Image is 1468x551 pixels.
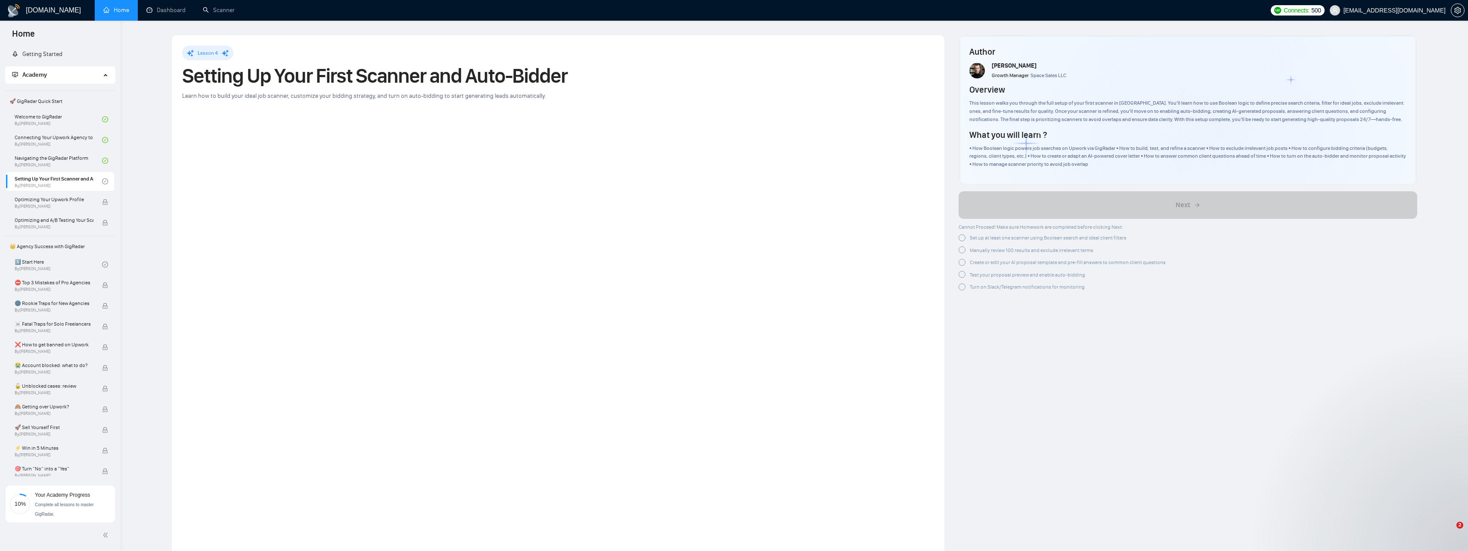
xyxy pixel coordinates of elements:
[969,129,1047,141] h4: What you will learn ?
[198,50,218,56] span: Lesson 4
[102,116,108,122] span: check-circle
[22,71,47,78] span: Academy
[102,303,108,309] span: lock
[182,92,546,100] span: Learn how to build your ideal job scanner, customize your bidding strategy, and turn on auto-bidd...
[35,502,94,517] span: Complete all lessons to master GigRadar.
[1456,522,1463,529] span: 2
[102,344,108,350] span: lock
[15,278,93,287] span: ⛔ Top 3 Mistakes of Pro Agencies
[1274,7,1281,14] img: upwork-logo.png
[182,66,934,85] h1: Setting Up Your First Scanner and Auto-Bidder
[1284,6,1310,15] span: Connects:
[102,531,111,539] span: double-left
[1439,522,1459,542] iframe: Intercom live chat
[15,444,93,452] span: ⚡ Win in 5 Minutes
[102,427,108,433] span: lock
[102,261,108,268] span: check-circle
[102,324,108,330] span: lock
[15,151,102,170] a: Navigating the GigRadar PlatformBy[PERSON_NAME]
[102,365,108,371] span: lock
[5,28,42,46] span: Home
[15,131,102,149] a: Connecting Your Upwork Agency to GigRadarBy[PERSON_NAME]
[970,259,1166,265] span: Create or edit your AI proposal template and pre-fill answers to common client questions
[15,411,93,416] span: By [PERSON_NAME]
[15,255,102,274] a: 1️⃣ Start HereBy[PERSON_NAME]
[15,320,93,328] span: ☠️ Fatal Traps for Solo Freelancers
[970,247,1093,253] span: Manually review 100 results and exclude irrelevant terms
[1451,7,1464,14] span: setting
[15,402,93,411] span: 🙈 Getting over Upwork?
[1311,6,1321,15] span: 500
[15,370,93,375] span: By [PERSON_NAME]
[203,6,235,14] a: searchScanner
[102,137,108,143] span: check-circle
[102,178,108,184] span: check-circle
[15,308,93,313] span: By [PERSON_NAME]
[102,406,108,412] span: lock
[12,50,62,58] a: rocketGetting Started
[959,191,1417,219] button: Next
[15,423,93,432] span: 🚀 Sell Yourself First
[1030,72,1066,78] span: Space Sales LLC
[102,158,108,164] span: check-circle
[970,272,1085,278] span: Test your proposal preview and enable auto-bidding
[992,72,1029,78] span: Growth Manager
[970,284,1085,290] span: Turn on Slack/Telegram notifications for monitoring
[102,448,108,454] span: lock
[959,224,1123,230] span: Cannot Proceed! Make sure Homework are completed before clicking Next:
[103,6,129,14] a: homeHome
[102,220,108,226] span: lock
[15,390,93,395] span: By [PERSON_NAME]
[970,235,1127,241] span: Set up at least one scanner using Boolean search and ideal client filters
[102,468,108,474] span: lock
[7,4,21,18] img: logo
[15,172,102,191] a: Setting Up Your First Scanner and Auto-BidderBy[PERSON_NAME]
[15,349,93,354] span: By [PERSON_NAME]
[15,464,93,473] span: 🎯 Turn “No” into a “Yes”
[6,93,114,110] span: 🚀 GigRadar Quick Start
[6,238,114,255] span: 👑 Agency Success with GigRadar
[15,195,93,204] span: Optimizing Your Upwork Profile
[12,71,47,78] span: Academy
[5,46,115,63] li: Getting Started
[15,204,93,209] span: By [PERSON_NAME]
[1176,200,1190,210] span: Next
[969,63,985,78] img: vlad-t.jpg
[15,340,93,349] span: ❌ How to get banned on Upwork
[15,473,93,478] span: By [PERSON_NAME]
[102,199,108,205] span: lock
[15,287,93,292] span: By [PERSON_NAME]
[15,361,93,370] span: 😭 Account blocked: what to do?
[15,452,93,458] span: By [PERSON_NAME]
[15,299,93,308] span: 🌚 Rookie Traps for New Agencies
[969,99,1406,124] div: This lesson walks you through the full setup of your first scanner in [GEOGRAPHIC_DATA]. You’ll l...
[15,328,93,333] span: By [PERSON_NAME]
[15,382,93,390] span: 🔓 Unblocked cases: review
[10,501,31,507] span: 10%
[969,46,1406,58] h4: Author
[15,432,93,437] span: By [PERSON_NAME]
[15,110,102,129] a: Welcome to GigRadarBy[PERSON_NAME]
[15,216,93,224] span: Optimizing and A/B Testing Your Scanner for Better Results
[12,72,18,78] span: fund-projection-screen
[146,6,186,14] a: dashboardDashboard
[35,492,90,498] span: Your Academy Progress
[1451,7,1465,14] a: setting
[992,62,1037,69] span: [PERSON_NAME]
[102,386,108,392] span: lock
[969,144,1406,169] div: • How Boolean logic powers job searches on Upwork via GigRadar • How to build, test, and refine a...
[102,282,108,288] span: lock
[1332,7,1338,13] span: user
[15,224,93,230] span: By [PERSON_NAME]
[969,84,1005,96] h4: Overview
[1451,3,1465,17] button: setting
